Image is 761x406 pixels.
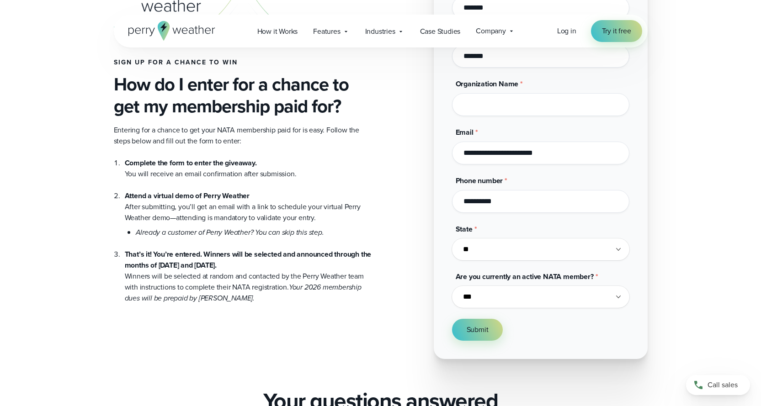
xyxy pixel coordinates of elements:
a: How it Works [250,22,306,41]
span: Log in [557,26,576,36]
span: Email [456,127,474,137]
span: How it Works [257,26,298,37]
span: Phone number [456,175,503,186]
a: Call sales [686,375,750,395]
strong: Attend a virtual demo of Perry Weather [125,190,250,201]
em: Already a customer of Perry Weather? You can skip this step. [136,227,324,237]
span: Company [476,26,506,37]
em: Your 2026 membership dues will be prepaid by [PERSON_NAME]. [125,282,362,303]
li: You will receive an email confirmation after submission. [125,158,373,179]
span: Are you currently an active NATA member? [456,271,594,282]
span: Call sales [708,380,738,390]
button: Submit [452,319,503,341]
span: Case Studies [420,26,461,37]
span: State [456,224,473,234]
li: After submitting, you’ll get an email with a link to schedule your virtual Perry Weather demo—att... [125,179,373,238]
span: Features [313,26,340,37]
a: Log in [557,26,576,37]
span: Submit [467,324,489,335]
strong: That’s it! You’re entered. Winners will be selected and announced through the months of [DATE] an... [125,249,372,270]
strong: Complete the form to enter the giveaway. [125,158,257,168]
a: Try it free [591,20,642,42]
span: Organization Name [456,79,519,89]
li: Winners will be selected at random and contacted by the Perry Weather team with instructions to c... [125,238,373,304]
span: Industries [365,26,395,37]
a: Case Studies [412,22,468,41]
p: Entering for a chance to get your NATA membership paid for is easy. Follow the steps below and fi... [114,125,373,147]
h4: Sign up for a chance to win [114,59,373,66]
h3: How do I enter for a chance to get my membership paid for? [114,74,373,117]
span: Try it free [602,26,631,37]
